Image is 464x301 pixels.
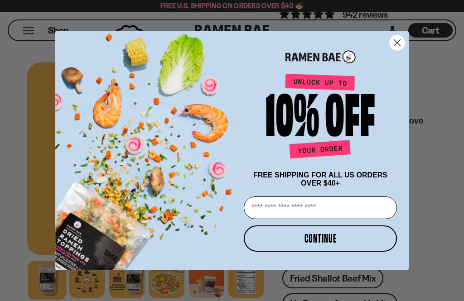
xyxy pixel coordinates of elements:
[55,24,240,270] img: ce7035ce-2e49-461c-ae4b-8ade7372f32c.png
[244,225,397,252] button: CONTINUE
[389,35,405,51] button: Close dialog
[285,49,356,64] img: Ramen Bae Logo
[253,171,387,187] span: FREE SHIPPING FOR ALL US ORDERS OVER $40+
[264,73,377,162] img: Unlock up to 10% off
